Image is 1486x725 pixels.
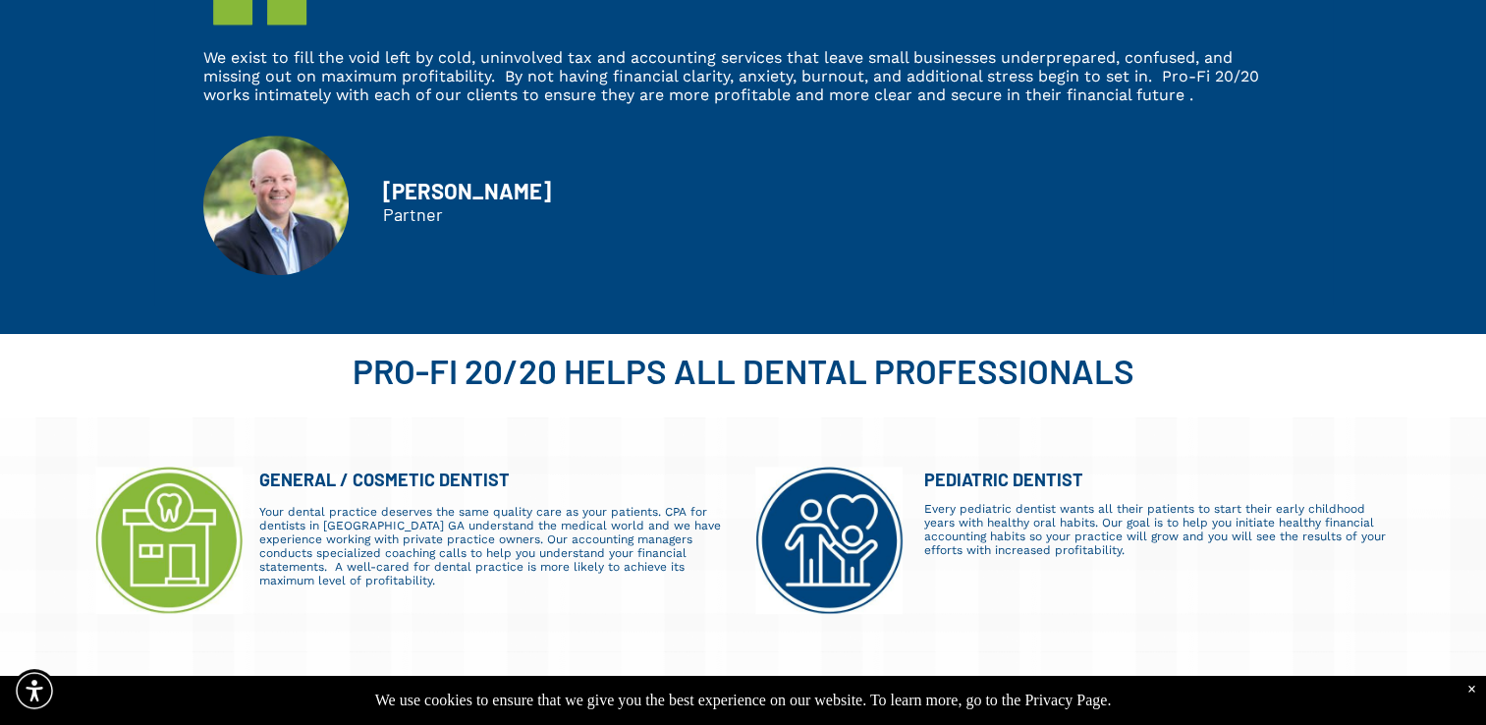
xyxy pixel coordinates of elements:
[755,467,903,614] img: A man and a child are hugging each other with a heart in the middle.
[1467,681,1476,698] div: Dismiss notification
[95,467,243,614] img: An icon of a dental office with a tooth on the top of it.
[203,48,1259,104] span: We exist to fill the void left by cold, uninvolved tax and accounting services that leave small b...
[923,502,1385,557] span: Every pediatric dentist wants all their patients to start their early childhood years with health...
[13,669,56,712] div: Accessibility Menu
[383,178,551,203] font: [PERSON_NAME]
[259,469,510,490] span: GENERAL / COSMETIC DENTIST
[259,505,721,587] span: Your dental practice deserves the same quality care as your patients. CPA for dentists in [GEOGRA...
[353,350,1134,391] span: PRO-FI 20/20 HELPS ALL DENTAL PROFESSIONALS
[203,136,350,274] img: Meet our dental CPA partner, Chris Sands.
[923,469,1398,490] div: PEDIATRIC DENTIST
[383,203,443,225] font: Partner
